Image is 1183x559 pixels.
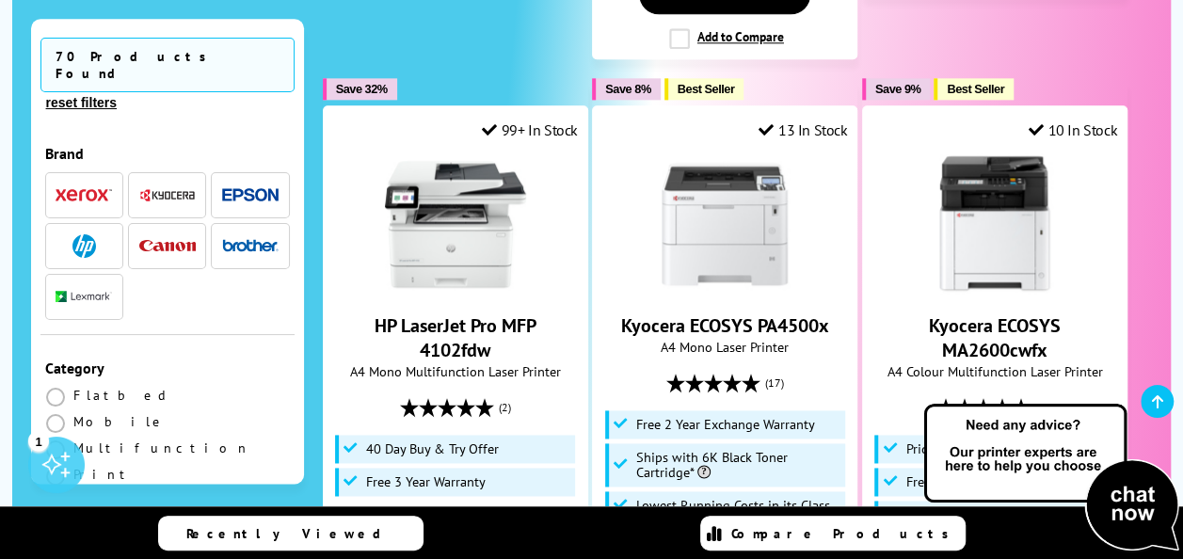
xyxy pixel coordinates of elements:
span: A4 Colour Multifunction Laser Printer [872,362,1117,380]
img: Epson [222,188,279,202]
img: Kyocera ECOSYS PA4500x [654,153,795,295]
span: Save 8% [605,82,650,96]
button: Canon [134,233,201,259]
a: Kyocera ECOSYS PA4500x [654,279,795,298]
span: Flatbed [73,387,172,404]
span: Mobile [73,413,167,430]
button: Best Seller [664,78,744,100]
img: Brother [222,239,279,252]
span: 70 Products Found [40,38,295,92]
button: Best Seller [934,78,1014,100]
a: Kyocera ECOSYS MA2600cwfx [929,313,1061,362]
button: Save 8% [592,78,660,100]
span: 40 Day Buy & Try Offer [366,441,499,456]
span: A4 Mono Multifunction Laser Printer [333,362,578,380]
a: Compare Products [700,516,966,551]
div: Brand [45,144,290,163]
button: Save 9% [862,78,930,100]
img: Canon [139,240,196,252]
div: 10 In Stock [1029,120,1117,139]
div: 99+ In Stock [482,120,578,139]
span: Multifunction [73,439,250,456]
a: Recently Viewed [158,516,424,551]
span: Best Seller [678,82,735,96]
span: (18) [1034,390,1053,425]
img: Kyocera ECOSYS MA2600cwfx [924,153,1065,295]
button: Xerox [50,183,118,208]
span: Save 32% [336,82,388,96]
span: Free 2 Year Exchange Warranty [636,417,815,432]
button: reset filters [40,94,122,111]
img: Xerox [56,189,112,202]
span: (17) [765,365,784,401]
span: Free 2 Year On-Site Warranty [905,474,1073,489]
button: Save 32% [323,78,397,100]
button: Brother [216,233,284,259]
a: Kyocera ECOSYS PA4500x [621,313,829,338]
span: Price Drop! Save £50 [905,441,1026,456]
span: Ships with 6K Black Toner Cartridge* [636,450,840,480]
label: Add to Compare [669,28,784,49]
span: Print Only [73,466,168,500]
button: HP [50,233,118,259]
span: Save 9% [875,82,920,96]
img: Lexmark [56,292,112,303]
a: HP LaserJet Pro MFP 4102fdw [375,313,536,362]
span: Recently Viewed [186,525,400,542]
button: Kyocera [134,183,201,208]
img: HP [72,234,96,258]
div: 13 In Stock [759,120,847,139]
span: A4 Mono Laser Printer [602,338,847,356]
img: Kyocera [139,188,196,202]
span: Lowest Running Costs in its Class [636,498,830,513]
a: Kyocera ECOSYS MA2600cwfx [924,279,1065,298]
span: Free 3 Year Warranty [366,474,486,489]
button: Epson [216,183,284,208]
span: Compare Products [731,525,959,542]
div: 1 [28,430,49,451]
img: Open Live Chat window [919,401,1183,555]
span: (2) [499,390,511,425]
button: Lexmark [50,284,118,310]
span: Best Seller [947,82,1004,96]
a: HP LaserJet Pro MFP 4102fdw [385,279,526,298]
img: HP LaserJet Pro MFP 4102fdw [385,153,526,295]
div: Category [45,359,290,377]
